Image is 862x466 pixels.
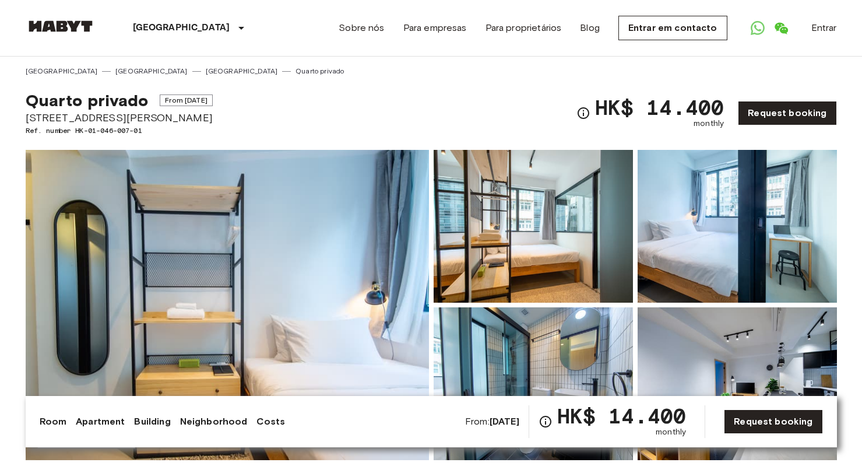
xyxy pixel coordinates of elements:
a: Costs [256,415,285,429]
img: Marketing picture of unit HK-01-046-007-01 [26,150,429,460]
p: [GEOGRAPHIC_DATA] [133,21,230,35]
svg: Check cost overview for full price breakdown. Please note that discounts apply to new joiners onl... [576,106,590,120]
span: HK$ 14.400 [595,97,724,118]
span: monthly [656,426,686,438]
a: Neighborhood [180,415,248,429]
a: Entrar [811,21,837,35]
a: Request booking [738,101,836,125]
span: From: [465,415,519,428]
a: Building [134,415,170,429]
a: Request booking [724,409,822,434]
img: Habyt [26,20,96,32]
a: Open WhatsApp [746,16,769,40]
svg: Check cost overview for full price breakdown. Please note that discounts apply to new joiners onl... [539,415,553,429]
a: Room [40,415,67,429]
b: [DATE] [490,416,519,427]
img: Picture of unit HK-01-046-007-01 [638,307,837,460]
a: Para proprietários [485,21,562,35]
a: Entrar em contacto [618,16,727,40]
span: monthly [694,118,724,129]
img: Picture of unit HK-01-046-007-01 [434,150,633,303]
a: [GEOGRAPHIC_DATA] [26,66,98,76]
span: [STREET_ADDRESS][PERSON_NAME] [26,110,213,125]
a: Open WeChat [769,16,793,40]
span: Ref. number HK-01-046-007-01 [26,125,213,136]
img: Picture of unit HK-01-046-007-01 [434,307,633,460]
a: Apartment [76,415,125,429]
a: Para empresas [403,21,467,35]
span: From [DATE] [160,94,213,106]
a: [GEOGRAPHIC_DATA] [206,66,278,76]
img: Picture of unit HK-01-046-007-01 [638,150,837,303]
a: Blog [580,21,600,35]
a: Sobre nós [339,21,384,35]
span: HK$ 14.400 [557,405,687,426]
a: Quarto privado [295,66,344,76]
a: [GEOGRAPHIC_DATA] [115,66,188,76]
span: Quarto privado [26,90,149,110]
